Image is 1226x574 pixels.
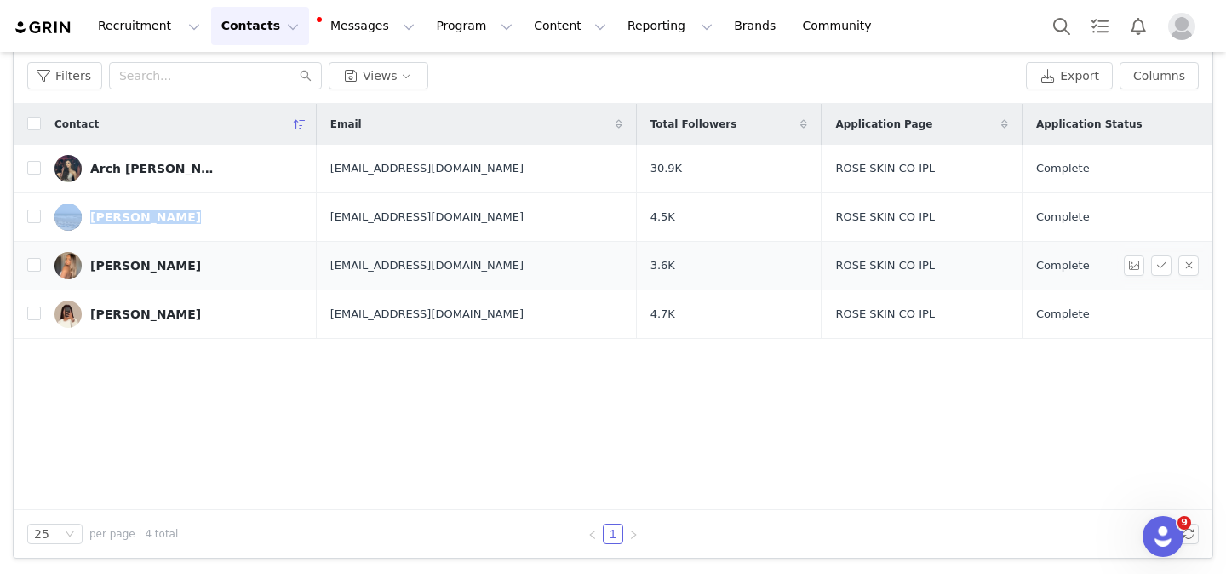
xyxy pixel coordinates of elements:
[835,117,932,132] span: Application Page
[724,7,791,45] a: Brands
[90,307,201,321] div: [PERSON_NAME]
[1120,7,1157,45] button: Notifications
[835,209,935,226] span: ROSE SKIN CO IPL
[1158,13,1212,40] button: Profile
[835,306,935,323] span: ROSE SKIN CO IPL
[330,117,362,132] span: Email
[310,7,425,45] button: Messages
[330,209,524,226] span: [EMAIL_ADDRESS][DOMAIN_NAME]
[54,204,303,231] a: [PERSON_NAME]
[54,301,303,328] a: [PERSON_NAME]
[14,20,73,36] img: grin logo
[54,204,82,231] img: edb20bd5-004a-4d56-824d-509a61176c61.jpg
[587,530,598,540] i: icon: left
[1143,516,1183,557] iframe: Intercom live chat
[54,252,82,279] img: 3a2d2200-f6c7-4a2c-a78f-47e8c7a90ae7.jpg
[628,530,639,540] i: icon: right
[329,62,428,89] button: Views
[524,7,616,45] button: Content
[90,210,201,224] div: [PERSON_NAME]
[109,62,322,89] input: Search...
[1036,306,1090,323] span: Complete
[89,526,178,542] span: per page | 4 total
[54,301,82,328] img: 4106c071-c4b8-45e5-8b92-be8e512bc303.jpg
[603,524,623,544] li: 1
[88,7,210,45] button: Recruitment
[330,160,524,177] span: [EMAIL_ADDRESS][DOMAIN_NAME]
[650,117,737,132] span: Total Followers
[330,257,524,274] span: [EMAIL_ADDRESS][DOMAIN_NAME]
[650,160,682,177] span: 30.9K
[650,209,675,226] span: 4.5K
[650,257,675,274] span: 3.6K
[54,155,82,182] img: e0e3b9a1-ea28-4a6b-b5f1-94b957a998a3.jpg
[1168,13,1195,40] img: placeholder-profile.jpg
[54,252,303,279] a: [PERSON_NAME]
[54,117,99,132] span: Contact
[426,7,523,45] button: Program
[90,162,218,175] div: Arch [PERSON_NAME]
[604,525,622,543] a: 1
[835,160,935,177] span: ROSE SKIN CO IPL
[617,7,723,45] button: Reporting
[330,306,524,323] span: [EMAIL_ADDRESS][DOMAIN_NAME]
[650,306,675,323] span: 4.7K
[1026,62,1113,89] button: Export
[623,524,644,544] li: Next Page
[34,525,49,543] div: 25
[793,7,890,45] a: Community
[1036,160,1090,177] span: Complete
[1081,7,1119,45] a: Tasks
[582,524,603,544] li: Previous Page
[54,155,303,182] a: Arch [PERSON_NAME]
[300,70,312,82] i: icon: search
[211,7,309,45] button: Contacts
[1036,209,1090,226] span: Complete
[1043,7,1080,45] button: Search
[90,259,201,273] div: [PERSON_NAME]
[1036,117,1143,132] span: Application Status
[1036,257,1090,274] span: Complete
[1120,62,1199,89] button: Columns
[835,257,935,274] span: ROSE SKIN CO IPL
[65,529,75,541] i: icon: down
[27,62,102,89] button: Filters
[1177,516,1191,530] span: 9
